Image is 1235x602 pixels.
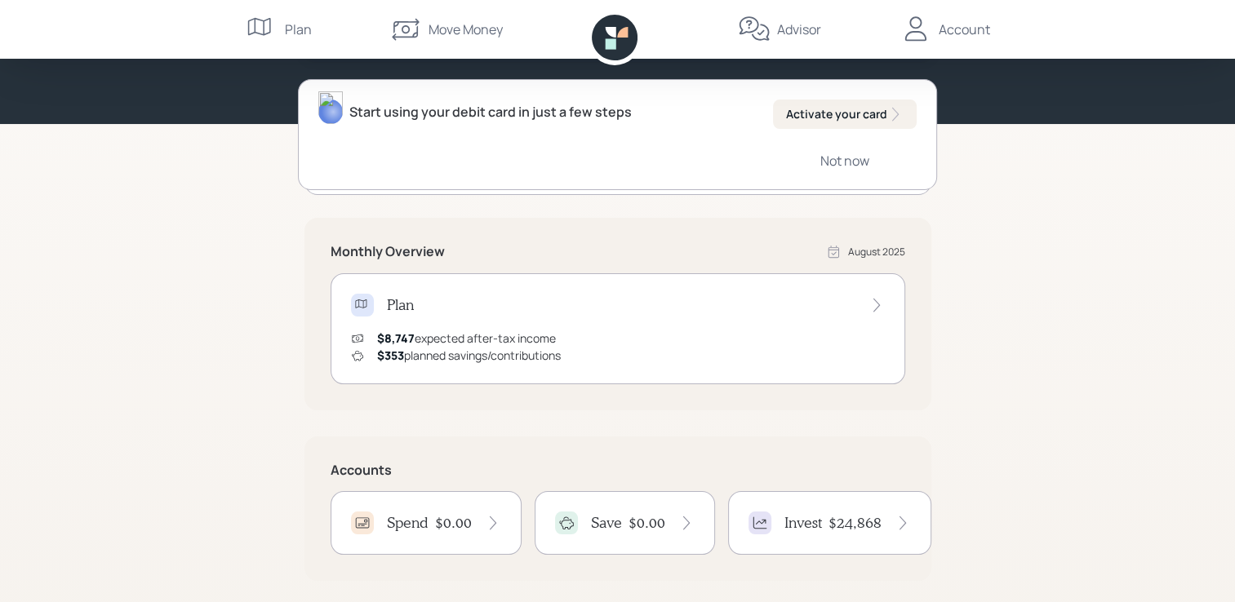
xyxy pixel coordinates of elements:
[285,20,312,39] div: Plan
[377,330,415,346] span: $8,747
[829,514,882,532] h4: $24,868
[387,514,429,532] h4: Spend
[786,106,904,122] div: Activate your card
[784,514,822,532] h4: Invest
[848,245,905,259] div: August 2025
[820,152,869,170] div: Not now
[318,91,343,124] img: treva-nostdahl-headshot.png
[387,296,414,314] h4: Plan
[435,514,472,532] h4: $0.00
[939,20,990,39] div: Account
[773,100,917,129] button: Activate your card
[591,514,622,532] h4: Save
[629,514,665,532] h4: $0.00
[377,330,556,347] div: expected after-tax income
[377,347,561,364] div: planned savings/contributions
[349,102,632,122] div: Start using your debit card in just a few steps
[331,463,905,478] h5: Accounts
[429,20,503,39] div: Move Money
[377,347,404,363] span: $353
[331,244,445,259] h5: Monthly Overview
[777,20,821,39] div: Advisor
